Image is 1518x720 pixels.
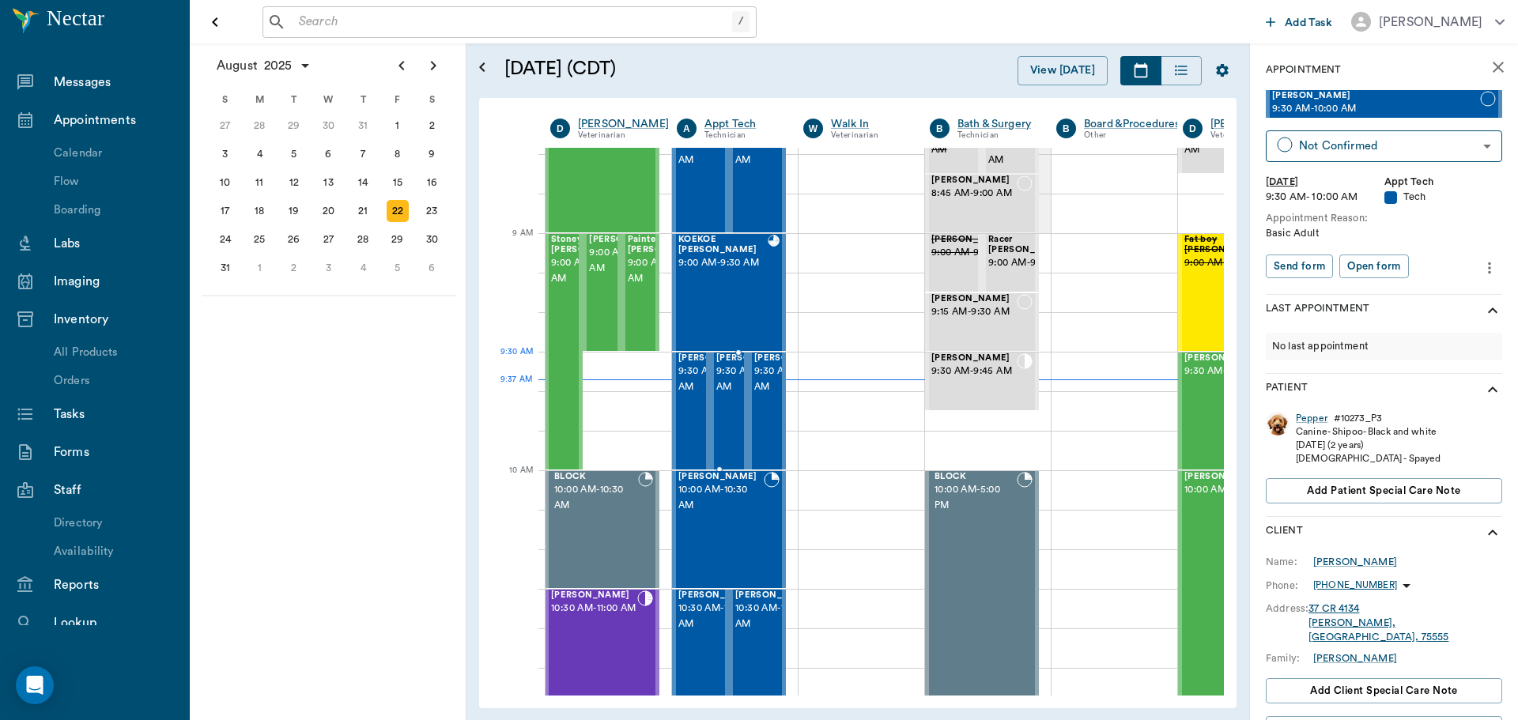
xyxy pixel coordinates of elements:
[1184,353,1270,364] span: [PERSON_NAME]
[1266,523,1303,542] p: Client
[545,589,659,707] div: CHECKED_IN, 10:30 AM - 11:00 AM
[735,601,814,632] span: 10:30 AM - 11:00 AM
[352,115,374,137] div: Thursday, July 31, 2025
[957,129,1033,142] div: Technician
[1266,254,1333,279] button: Send form
[421,200,443,222] div: Saturday, August 23, 2025
[1379,13,1482,32] div: [PERSON_NAME]
[421,228,443,251] div: Saturday, August 30, 2025
[803,119,823,138] div: W
[283,200,305,222] div: Tuesday, August 19, 2025
[678,235,768,255] span: KOEKOE [PERSON_NAME]
[1308,604,1448,643] a: 37 CR 4134[PERSON_NAME], [GEOGRAPHIC_DATA], 75555
[935,482,1017,514] span: 10:00 AM - 5:00 PM
[1266,190,1384,205] div: 9:30 AM - 10:00 AM
[672,352,710,470] div: NOT_CONFIRMED, 9:30 AM - 10:00 AM
[1084,116,1180,132] a: Board &Procedures
[621,233,659,352] div: CHECKED_IN, 9:00 AM - 9:30 AM
[421,257,443,279] div: Saturday, September 6, 2025
[589,235,668,245] span: [PERSON_NAME]
[754,364,833,395] span: 9:30 AM - 10:00 AM
[545,233,583,470] div: CHECKED_IN, 9:00 AM - 10:00 AM
[554,482,638,514] span: 10:00 AM - 10:30 AM
[1210,116,1301,132] a: [PERSON_NAME]
[1266,651,1313,665] div: Family:
[54,145,183,162] div: Calendar
[214,143,236,165] div: Sunday, August 3, 2025
[672,470,786,589] div: BOOKED, 10:00 AM - 10:30 AM
[312,88,346,111] div: W
[54,73,173,92] div: Messages
[1183,119,1203,138] div: D
[545,470,659,589] div: BOOKED, 10:00 AM - 10:30 AM
[754,353,833,364] span: [PERSON_NAME]
[214,228,236,251] div: Sunday, August 24, 2025
[352,228,374,251] div: Thursday, August 28, 2025
[248,115,270,137] div: Monday, July 28, 2025
[1266,478,1502,503] button: Add patient Special Care Note
[208,88,243,111] div: S
[732,11,750,32] div: /
[672,589,729,707] div: BOOKED, 10:30 AM - 11:00 AM
[957,116,1033,132] div: Bath & Surgery
[677,119,697,138] div: A
[54,575,173,594] div: Reports
[318,257,340,279] div: Wednesday, September 3, 2025
[54,405,173,424] div: Tasks
[293,11,732,33] input: Search
[1313,579,1397,592] p: [PHONE_NUMBER]
[283,257,305,279] div: Tuesday, September 2, 2025
[1483,380,1502,399] svg: show more
[1272,101,1480,117] span: 9:30 AM - 10:00 AM
[1266,601,1308,616] div: Address:
[1299,137,1477,155] div: Not Confirmed
[352,143,374,165] div: Thursday, August 7, 2025
[716,364,795,395] span: 9:30 AM - 10:00 AM
[1184,482,1270,498] span: 10:00 AM - 11:00 AM
[931,364,1017,379] span: 9:30 AM - 9:45 AM
[1018,56,1108,85] button: View [DATE]
[982,233,1039,292] div: NOT_CONFIRMED, 9:00 AM - 9:15 AM
[1313,651,1397,665] div: [PERSON_NAME]
[1307,482,1460,499] span: Add patient Special Care Note
[283,115,305,137] div: Tuesday, July 29, 2025
[1384,190,1503,205] div: Tech
[417,50,449,81] button: Next page
[1210,129,1301,142] div: Veterinarian
[199,6,231,38] button: Open drawer
[47,2,176,36] h6: Nectar
[1266,211,1502,226] div: Appointment Reason:
[925,233,982,292] div: CANCELED, 9:00 AM - 9:15 AM
[248,172,270,194] div: Monday, August 11, 2025
[1178,470,1292,707] div: NOT_CONFIRMED, 10:00 AM - 11:00 AM
[925,352,1039,411] div: CHECKED_IN, 9:30 AM - 9:45 AM
[504,56,810,81] h5: [DATE] (CDT)
[931,175,1017,186] span: [PERSON_NAME]
[1266,678,1502,703] button: Add client Special Care Note
[214,200,236,222] div: Sunday, August 17, 2025
[54,234,173,253] div: Labs
[387,115,409,137] div: Friday, August 1, 2025
[54,613,173,632] div: Lookup
[831,116,906,132] a: Walk In
[1339,254,1408,279] button: Open form
[748,352,786,470] div: NOT_CONFIRMED, 9:30 AM - 10:00 AM
[277,88,312,111] div: T
[1296,452,1441,466] div: [DEMOGRAPHIC_DATA] - Spayed
[54,543,183,560] div: Availability
[551,601,637,616] span: 10:30 AM - 11:00 AM
[352,200,374,222] div: Thursday, August 21, 2025
[988,255,1067,271] span: 9:00 AM - 9:15 AM
[283,143,305,165] div: Tuesday, August 5, 2025
[710,352,748,470] div: NOT_CONFIRMED, 9:30 AM - 10:00 AM
[930,119,950,138] div: B
[387,200,409,222] div: Today, Friday, August 22, 2025
[492,462,533,502] div: 10 AM
[628,255,707,287] span: 9:00 AM - 9:30 AM
[248,228,270,251] div: Monday, August 25, 2025
[1184,255,1273,271] span: 9:00 AM - 9:30 AM
[283,228,305,251] div: Tuesday, August 26, 2025
[318,143,340,165] div: Wednesday, August 6, 2025
[729,589,786,707] div: BOOKED, 10:30 AM - 11:00 AM
[704,129,780,142] div: Technician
